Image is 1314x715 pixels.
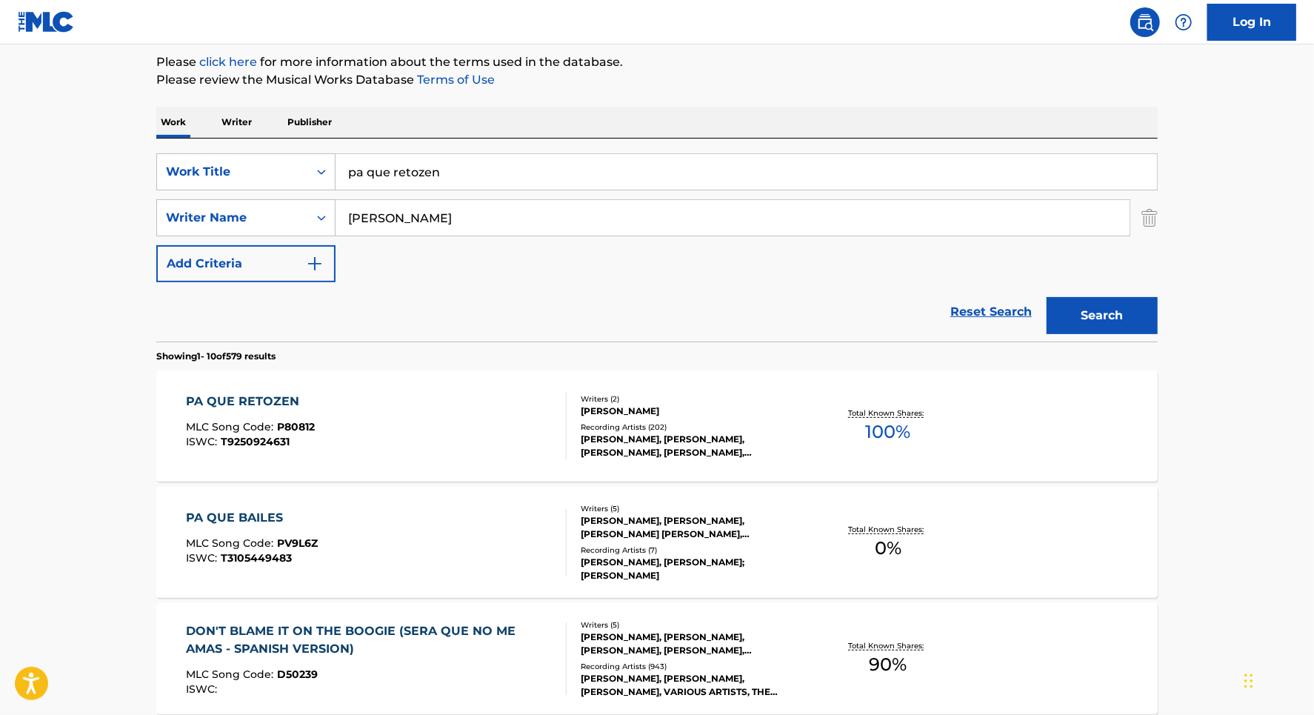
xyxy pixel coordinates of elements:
div: [PERSON_NAME], [PERSON_NAME], [PERSON_NAME], [PERSON_NAME], [PERSON_NAME] [581,631,804,657]
span: 90 % [869,651,907,678]
span: D50239 [278,668,319,681]
span: 100 % [865,419,910,445]
a: Public Search [1130,7,1160,37]
a: DON'T BLAME IT ON THE BOOGIE (SERA QUE NO ME AMAS - SPANISH VERSION)MLC Song Code:D50239ISWC:Writ... [156,603,1158,714]
span: MLC Song Code : [187,668,278,681]
span: T9250924631 [221,435,290,448]
p: Total Known Shares: [848,408,927,419]
div: Writer Name [166,209,299,227]
span: MLC Song Code : [187,420,278,433]
span: ISWC : [187,682,221,696]
div: Writers ( 5 ) [581,619,804,631]
p: Showing 1 - 10 of 579 results [156,350,276,363]
img: 9d2ae6d4665cec9f34b9.svg [306,255,324,273]
p: Writer [217,107,256,138]
div: [PERSON_NAME], [PERSON_NAME], [PERSON_NAME], [PERSON_NAME], [PERSON_NAME] [581,433,804,459]
span: PV9L6Z [278,536,319,550]
p: Total Known Shares: [848,640,927,651]
div: [PERSON_NAME], [PERSON_NAME];[PERSON_NAME] [581,556,804,582]
iframe: Chat Widget [1240,644,1314,715]
div: Writers ( 2 ) [581,393,804,405]
span: 0 % [875,535,901,562]
div: [PERSON_NAME], [PERSON_NAME], [PERSON_NAME] [PERSON_NAME], [PERSON_NAME] [581,514,804,541]
span: P80812 [278,420,316,433]
span: ISWC : [187,435,221,448]
div: PA QUE BAILES [187,509,319,527]
p: Work [156,107,190,138]
a: Reset Search [943,296,1039,328]
img: search [1136,13,1154,31]
p: Please for more information about the terms used in the database. [156,53,1158,71]
a: Log In [1207,4,1296,41]
div: Recording Artists ( 943 ) [581,661,804,672]
img: Delete Criterion [1141,199,1158,236]
div: [PERSON_NAME], [PERSON_NAME], [PERSON_NAME], VARIOUS ARTISTS, THE [PERSON_NAME] [581,672,804,699]
a: Terms of Use [414,73,495,87]
div: DON'T BLAME IT ON THE BOOGIE (SERA QUE NO ME AMAS - SPANISH VERSION) [187,622,555,658]
a: click here [199,55,257,69]
div: Writers ( 5 ) [581,503,804,514]
div: Recording Artists ( 7 ) [581,545,804,556]
span: ISWC : [187,551,221,565]
div: [PERSON_NAME] [581,405,804,418]
div: Drag [1244,659,1253,703]
span: T3105449483 [221,551,293,565]
p: Please review the Musical Works Database [156,71,1158,89]
p: Publisher [283,107,336,138]
a: PA QUE BAILESMLC Song Code:PV9L6ZISWC:T3105449483Writers (5)[PERSON_NAME], [PERSON_NAME], [PERSON... [156,487,1158,598]
span: MLC Song Code : [187,536,278,550]
div: Recording Artists ( 202 ) [581,422,804,433]
button: Search [1047,297,1158,334]
div: Help [1169,7,1198,37]
img: help [1175,13,1193,31]
img: MLC Logo [18,11,75,33]
button: Add Criteria [156,245,336,282]
div: Work Title [166,163,299,181]
a: PA QUE RETOZENMLC Song Code:P80812ISWC:T9250924631Writers (2)[PERSON_NAME]Recording Artists (202)... [156,370,1158,482]
div: PA QUE RETOZEN [187,393,316,410]
form: Search Form [156,153,1158,342]
p: Total Known Shares: [848,524,927,535]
